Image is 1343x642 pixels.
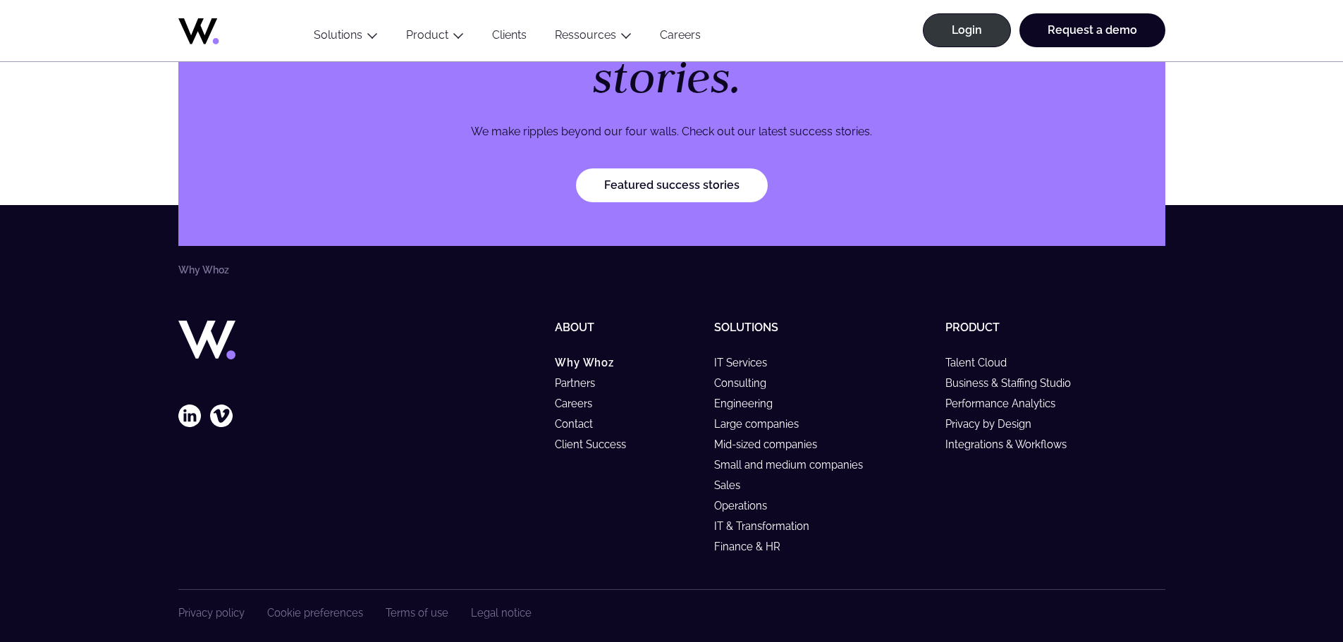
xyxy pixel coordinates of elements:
a: Legal notice [471,607,532,619]
a: Talent Cloud [945,357,1019,369]
a: Performance Analytics [945,397,1068,409]
nav: Footer Navigation [178,607,532,619]
a: Engineering [714,397,785,409]
a: Careers [555,397,605,409]
a: Partners [555,377,608,389]
a: Integrations & Workflows [945,438,1079,450]
a: Privacy policy [178,607,245,619]
p: We make ripples beyond our four walls. Check out our latest success stories. [429,123,914,140]
h5: Solutions [714,321,934,334]
a: Product [406,28,448,42]
a: Sales [714,479,753,491]
a: Privacy by Design [945,418,1044,430]
a: Ressources [555,28,616,42]
a: Large companies [714,418,811,430]
a: Business & Staffing Studio [945,377,1084,389]
a: Terms of use [386,607,448,619]
button: Product [392,28,478,47]
iframe: Chatbot [1250,549,1323,622]
li: Why Whoz [178,264,229,276]
a: Client Success [555,438,639,450]
a: Operations [714,500,780,512]
a: Request a demo [1019,13,1165,47]
a: Finance & HR [714,541,793,553]
a: Clients [478,28,541,47]
a: Cookie preferences [267,607,363,619]
a: IT Services [714,357,780,369]
a: IT & Transformation [714,520,822,532]
button: Solutions [300,28,392,47]
a: Featured success stories [576,168,768,202]
h5: About [555,321,702,334]
a: Contact [555,418,606,430]
nav: Breadcrumbs [178,264,1165,276]
a: Why Whoz [555,357,627,369]
a: Product [945,321,1000,334]
a: Consulting [714,377,779,389]
a: Mid-sized companies [714,438,830,450]
button: Ressources [541,28,646,47]
a: Login [923,13,1011,47]
a: Small and medium companies [714,459,876,471]
a: Careers [646,28,715,47]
